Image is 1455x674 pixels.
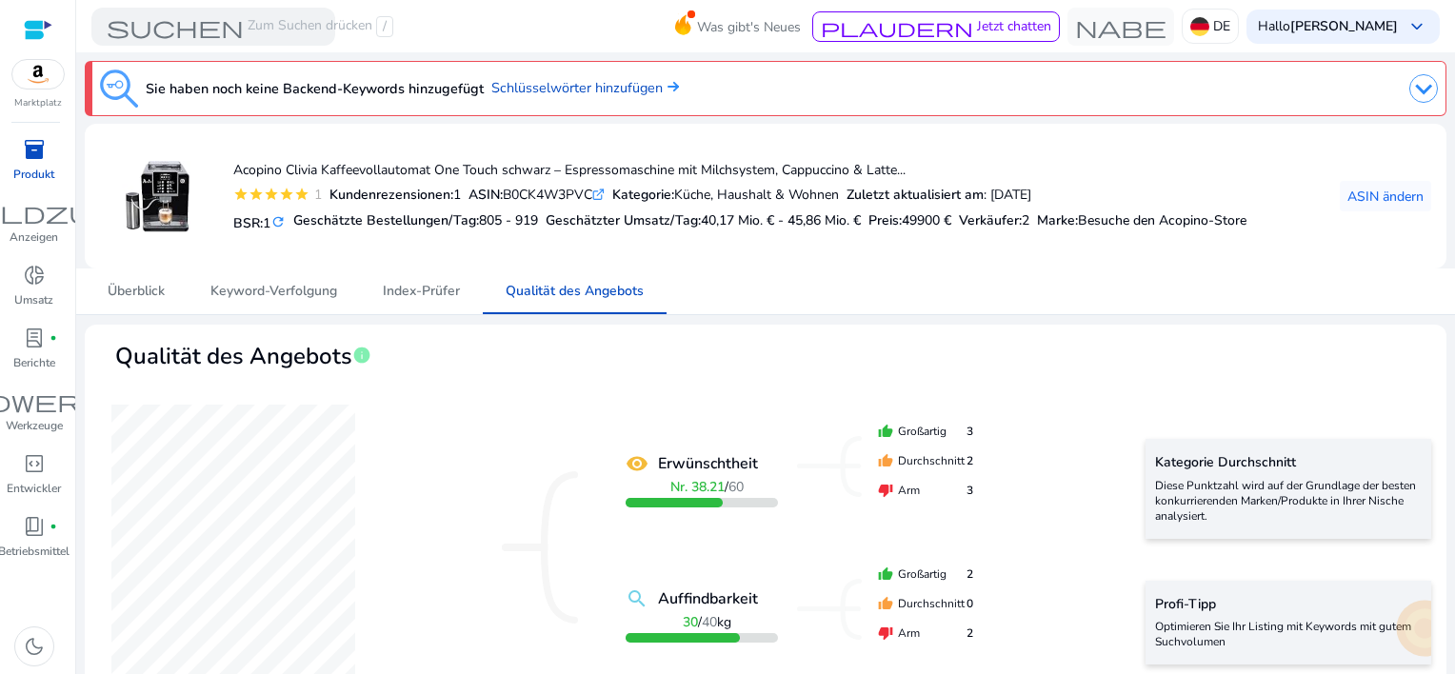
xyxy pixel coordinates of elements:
[23,452,46,475] span: code_blocks
[898,624,920,642] font: Arm
[670,478,744,496] span: /
[50,523,57,530] span: fiber_manual_record
[663,81,679,92] img: arrow-right.svg
[878,424,893,439] mat-icon: thumb_up
[1067,8,1174,46] button: Nabe
[50,334,57,342] span: fiber_manual_record
[1078,211,1246,229] span: Besuche den Acopino-Store
[878,453,893,468] mat-icon: thumb_up
[376,16,393,37] span: /
[329,185,461,205] div: 1
[107,15,244,38] span: suchen
[1409,74,1438,103] img: dropdown-arrow.svg
[294,187,309,202] mat-icon: star
[309,185,322,205] div: 1
[1190,17,1209,36] img: de.svg
[683,613,731,631] span: / kg
[902,211,951,229] span: 49900 €
[898,595,965,612] font: Durchschnitt
[23,138,46,161] span: inventory_2
[967,482,973,499] span: 3
[898,423,947,440] font: Großartig
[263,214,270,232] span: 1
[23,515,46,538] span: book_4
[967,565,973,583] span: 2
[1155,478,1422,524] p: Diese Punktzahl wird auf der Grundlage der besten konkurrierenden Marken/Produkte in Ihrer Nische...
[1340,181,1431,211] button: ASIN ändern
[264,187,279,202] mat-icon: star
[967,423,973,440] span: 3
[967,452,973,469] span: 2
[683,613,698,631] b: 30
[352,346,371,365] span: Info
[658,452,758,475] b: Erwünschtheit
[702,613,717,631] span: 40
[1347,187,1424,207] span: ASIN ändern
[878,483,893,498] mat-icon: thumb_down
[210,285,337,298] span: Keyword-Verfolgung
[728,478,744,496] span: 60
[248,16,372,37] font: Zum Suchen drücken
[249,187,264,202] mat-icon: star
[868,211,951,229] font: Preis:
[1037,211,1246,229] font: :
[967,624,973,642] span: 2
[108,285,165,298] span: Überblick
[626,452,648,475] mat-icon: remove_red_eye
[847,186,984,204] b: Zuletzt aktualisiert am
[270,213,286,231] mat-icon: refresh
[100,69,138,108] img: keyword-tracking.svg
[878,625,893,641] mat-icon: thumb_down
[670,478,725,496] b: Nr. 38.21
[6,417,63,434] p: Werkzeuge
[658,587,758,610] b: Auffindbarkeit
[546,213,861,229] h5: Geschätzter Umsatz/Tag:
[12,60,64,89] img: amazon.svg
[14,96,62,110] p: Marktplatz
[878,566,893,582] mat-icon: thumb_up
[898,482,920,499] font: Arm
[233,214,270,232] font: BSR:
[233,187,249,202] mat-icon: star
[468,186,503,204] b: ASIN:
[506,285,644,298] span: Qualität des Angebots
[383,285,460,298] span: Index-Prüfer
[812,11,1060,42] button: plaudernJetzt chatten
[1155,455,1422,471] h5: Kategorie Durchschnitt
[1037,211,1075,229] span: Marke
[479,211,538,229] span: 805 - 919
[1405,15,1428,38] span: keyboard_arrow_down
[146,77,484,100] h3: Sie haben noch keine Backend-Keywords hinzugefügt
[23,635,46,658] span: dark_mode
[233,163,1246,179] h4: Acopino Clivia Kaffeevollautomat One Touch schwarz – Espressomaschine mit Milchsystem, Cappuccino...
[821,18,973,37] span: plaudern
[959,213,1029,229] h5: Verkäufer:
[1213,10,1230,43] p: DE
[878,596,893,611] mat-icon: thumb_up
[1155,597,1422,613] h5: Profi-Tipp
[898,452,965,469] font: Durchschnitt
[1290,17,1398,35] b: [PERSON_NAME]
[10,228,58,246] p: Anzeigen
[7,480,61,497] p: Entwickler
[898,565,947,583] font: Großartig
[279,187,294,202] mat-icon: star
[14,291,53,308] p: Umsatz
[13,166,54,183] p: Produkt
[847,185,1031,205] div: : [DATE]
[13,354,55,371] p: Berichte
[122,161,193,232] img: 41nD7rIoUKL._AC_US100_.jpg
[1155,619,1422,649] p: Optimieren Sie Ihr Listing mit Keywords mit gutem Suchvolumen
[1022,211,1029,229] span: 2
[468,186,592,204] font: B0CK4W3PVC
[23,264,46,287] span: donut_small
[977,17,1051,35] span: Jetzt chatten
[612,186,674,204] b: Kategorie:
[1258,20,1398,33] p: Hallo
[329,186,453,204] b: Kundenrezensionen:
[967,595,973,612] span: 0
[293,213,538,229] h5: Geschätzte Bestellungen/Tag:
[697,10,801,44] span: Was gibt's Neues
[1075,15,1166,38] span: Nabe
[491,78,663,97] font: Schlüsselwörter hinzufügen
